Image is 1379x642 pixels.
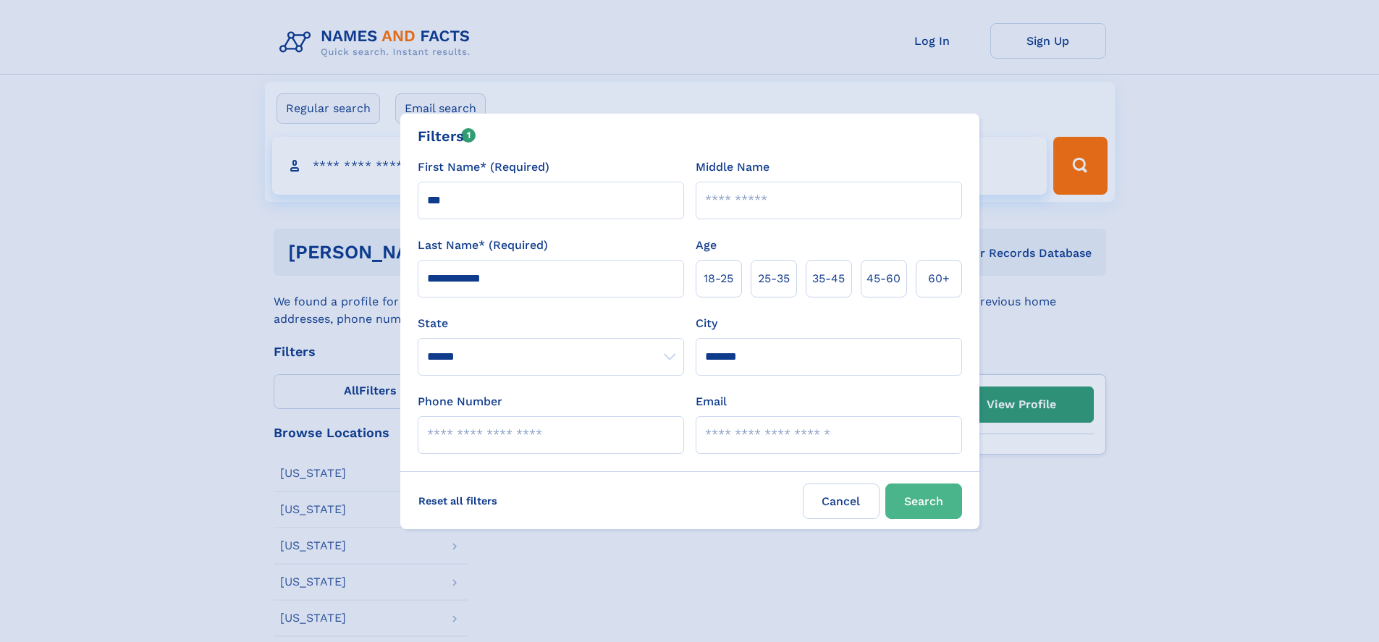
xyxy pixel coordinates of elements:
label: City [696,315,717,332]
span: 45‑60 [866,270,901,287]
button: Search [885,483,962,519]
label: Reset all filters [409,483,507,518]
label: Cancel [803,483,880,519]
label: Email [696,393,727,410]
div: Filters [418,125,476,147]
label: Last Name* (Required) [418,237,548,254]
label: First Name* (Required) [418,159,549,176]
span: 35‑45 [812,270,845,287]
span: 18‑25 [704,270,733,287]
span: 25‑35 [758,270,790,287]
label: Phone Number [418,393,502,410]
label: Age [696,237,717,254]
span: 60+ [928,270,950,287]
label: State [418,315,684,332]
label: Middle Name [696,159,769,176]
